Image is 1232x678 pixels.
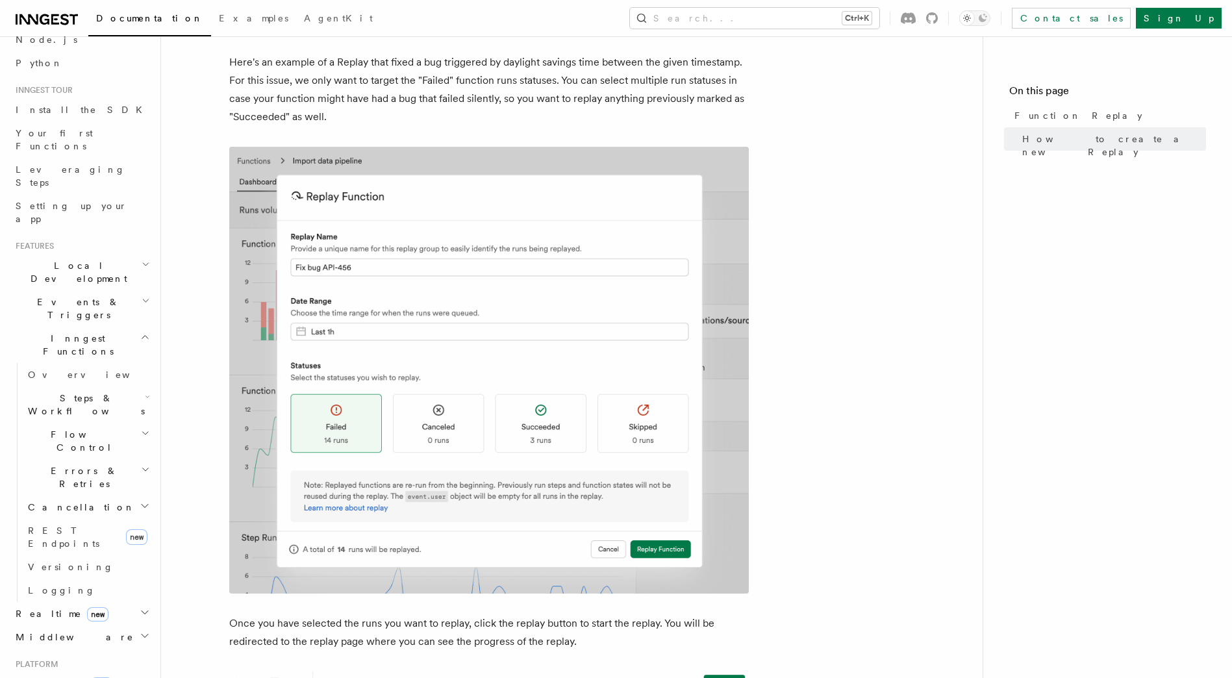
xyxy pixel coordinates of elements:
a: How to create a new Replay [1017,127,1206,164]
kbd: Ctrl+K [842,12,872,25]
span: Cancellation [23,501,135,514]
span: Node.js [16,34,77,45]
a: Logging [23,579,153,602]
span: Examples [219,13,288,23]
span: Leveraging Steps [16,164,125,188]
p: Once you have selected the runs you want to replay, click the replay button to start the replay. ... [229,614,749,651]
span: Your first Functions [16,128,93,151]
p: Here's an example of a Replay that fixed a bug triggered by daylight savings time between the giv... [229,53,749,126]
a: Overview [23,363,153,386]
span: new [126,529,147,545]
span: Setting up your app [16,201,127,224]
span: Steps & Workflows [23,392,145,418]
span: Function Replay [1014,109,1142,122]
a: AgentKit [296,4,381,35]
span: Local Development [10,259,142,285]
a: Function Replay [1009,104,1206,127]
span: new [87,607,108,621]
button: Search...Ctrl+K [630,8,879,29]
div: Inngest Functions [10,363,153,602]
span: Python [16,58,63,68]
a: Install the SDK [10,98,153,121]
button: Toggle dark mode [959,10,990,26]
span: Middleware [10,631,134,644]
span: Errors & Retries [23,464,141,490]
a: Setting up your app [10,194,153,231]
button: Realtimenew [10,602,153,625]
span: Inngest Functions [10,332,140,358]
img: Replay modal form filled [229,147,749,594]
span: Logging [28,585,95,596]
a: Python [10,51,153,75]
span: Overview [28,370,162,380]
span: Events & Triggers [10,295,142,321]
span: Realtime [10,607,108,620]
span: Platform [10,659,58,670]
a: Node.js [10,28,153,51]
span: Install the SDK [16,105,150,115]
a: Your first Functions [10,121,153,158]
a: Documentation [88,4,211,36]
button: Events & Triggers [10,290,153,327]
span: Features [10,241,54,251]
button: Flow Control [23,423,153,459]
button: Local Development [10,254,153,290]
button: Errors & Retries [23,459,153,496]
a: Examples [211,4,296,35]
span: AgentKit [304,13,373,23]
button: Cancellation [23,496,153,519]
span: How to create a new Replay [1022,132,1206,158]
button: Middleware [10,625,153,649]
span: Inngest tour [10,85,73,95]
a: Contact sales [1012,8,1131,29]
span: REST Endpoints [28,525,99,549]
h4: On this page [1009,83,1206,104]
span: Versioning [28,562,114,572]
a: Versioning [23,555,153,579]
span: Flow Control [23,428,141,454]
a: Leveraging Steps [10,158,153,194]
button: Inngest Functions [10,327,153,363]
a: REST Endpointsnew [23,519,153,555]
span: Documentation [96,13,203,23]
a: Sign Up [1136,8,1222,29]
button: Steps & Workflows [23,386,153,423]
